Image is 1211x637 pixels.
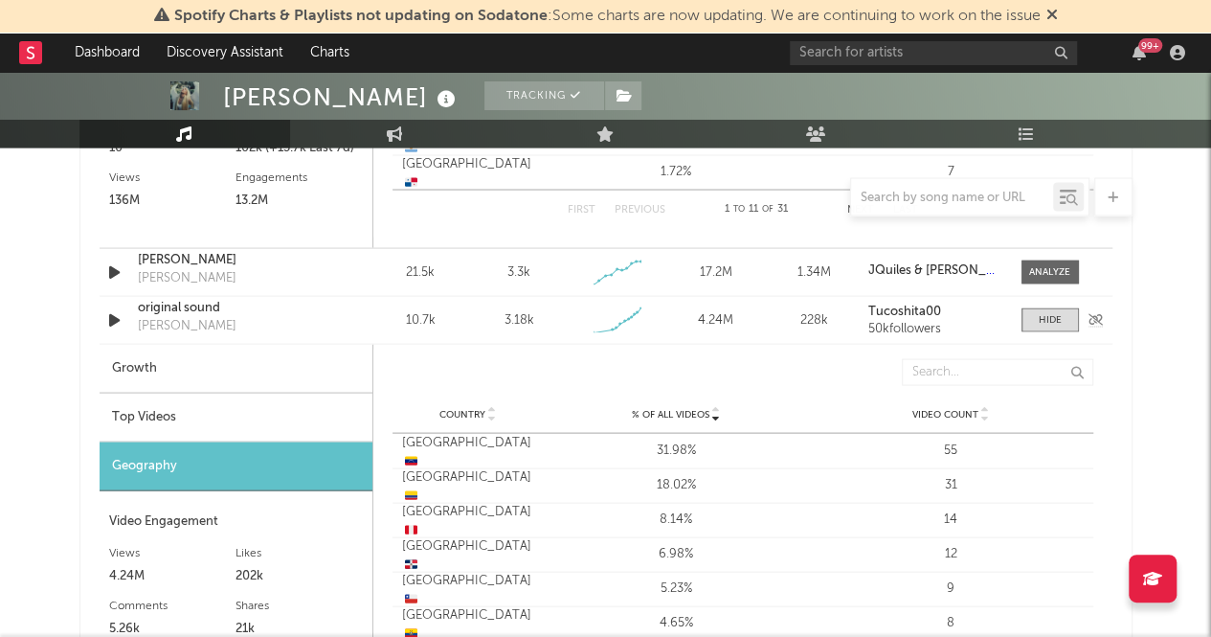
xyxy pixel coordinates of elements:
[138,268,236,287] div: [PERSON_NAME]
[405,142,417,154] span: 🇦🇷
[671,262,760,282] div: 17.2M
[851,190,1053,205] input: Search by song name or URL
[109,166,236,189] div: Views
[1138,38,1162,53] div: 99 +
[109,541,236,564] div: Views
[819,475,1084,494] div: 31
[402,467,534,505] div: [GEOGRAPHIC_DATA]
[544,544,809,563] div: 6.98%
[819,544,1084,563] div: 12
[544,613,809,632] div: 4.65%
[223,81,460,113] div: [PERSON_NAME]
[868,322,1001,335] div: 50k followers
[405,489,417,502] span: 🇨🇴
[507,262,530,282] div: 3.3k
[1046,9,1058,24] span: Dismiss
[790,41,1077,65] input: Search for artists
[138,316,236,335] div: [PERSON_NAME]
[819,441,1084,460] div: 55
[819,510,1084,529] div: 14
[61,34,153,72] a: Dashboard
[402,536,534,574] div: [GEOGRAPHIC_DATA]
[544,510,809,529] div: 8.14%
[819,162,1084,181] div: 7
[544,162,809,181] div: 1.72%
[235,594,363,617] div: Shares
[912,408,978,420] span: Video Count
[504,310,533,330] div: 3.18k
[544,579,809,598] div: 5.23%
[671,310,760,330] div: 4.24M
[376,310,465,330] div: 10.7k
[902,358,1093,385] input: Search...
[405,524,417,536] span: 🇵🇪
[100,344,372,393] div: Growth
[544,475,809,494] div: 18.02%
[819,613,1084,632] div: 8
[868,305,1001,318] a: Tucoshita00
[376,262,465,282] div: 21.5k
[138,250,338,269] a: [PERSON_NAME]
[868,263,1024,276] strong: JQuiles & [PERSON_NAME]
[405,455,417,467] span: 🇻🇪
[297,34,363,72] a: Charts
[100,393,372,442] div: Top Videos
[235,541,363,564] div: Likes
[235,564,363,587] div: 202k
[402,433,534,470] div: [GEOGRAPHIC_DATA]
[770,262,859,282] div: 1.34M
[109,564,236,587] div: 4.24M
[109,510,363,533] div: Video Engagement
[174,9,548,24] span: Spotify Charts & Playlists not updating on Sodatone
[402,154,534,192] div: [GEOGRAPHIC_DATA]
[405,558,417,571] span: 🇩🇴
[153,34,297,72] a: Discovery Assistant
[770,310,859,330] div: 228k
[402,571,534,608] div: [GEOGRAPHIC_DATA]
[405,176,417,189] span: 🇵🇦
[439,408,485,420] span: Country
[544,441,809,460] div: 31.98%
[819,579,1084,598] div: 9
[632,408,709,420] span: % of all Videos
[868,305,941,317] strong: Tucoshita00
[405,593,417,605] span: 🇨🇱
[1133,45,1146,60] button: 99+
[109,594,236,617] div: Comments
[484,81,604,110] button: Tracking
[138,298,338,317] a: original sound
[100,442,372,490] div: Geography
[235,166,363,189] div: Engagements
[174,9,1041,24] span: : Some charts are now updating. We are continuing to work on the issue
[868,263,1001,277] a: JQuiles & [PERSON_NAME]
[402,502,534,539] div: [GEOGRAPHIC_DATA]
